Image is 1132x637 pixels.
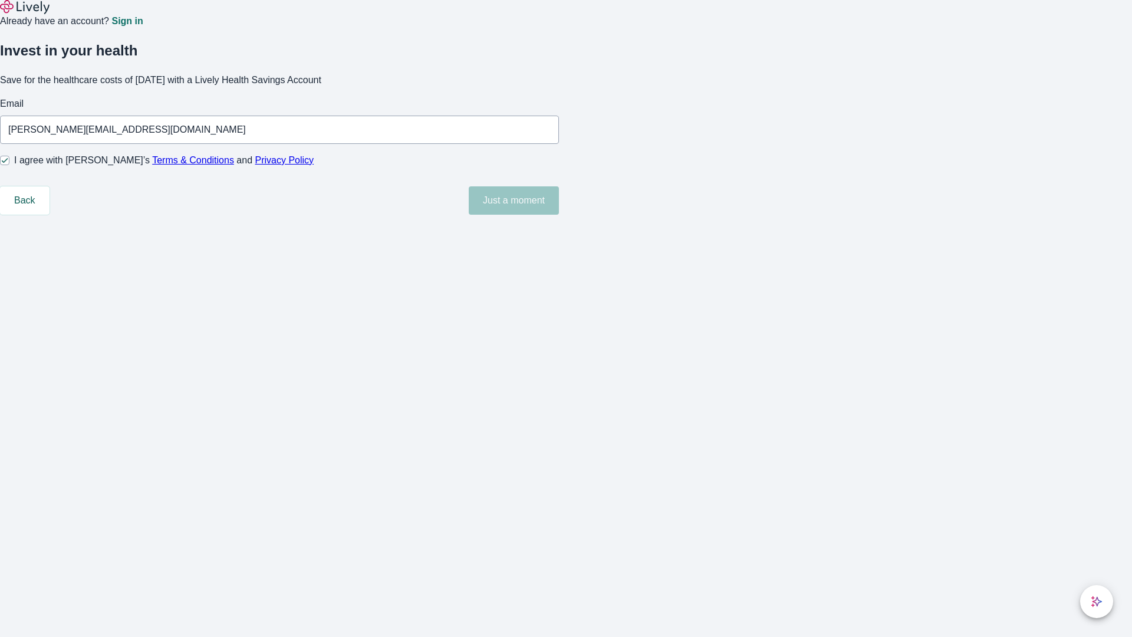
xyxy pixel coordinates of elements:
[1080,585,1113,618] button: chat
[255,155,314,165] a: Privacy Policy
[1091,596,1103,608] svg: Lively AI Assistant
[14,153,314,168] span: I agree with [PERSON_NAME]’s and
[152,155,234,165] a: Terms & Conditions
[111,17,143,26] a: Sign in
